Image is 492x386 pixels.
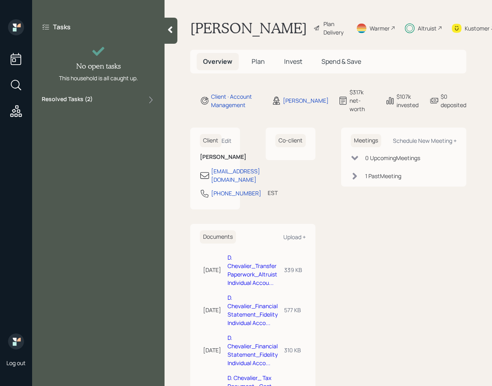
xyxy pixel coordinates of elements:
span: Spend & Save [321,57,361,66]
h4: No open tasks [76,62,121,71]
div: 339 KB [284,266,305,274]
div: This household is all caught up. [59,74,138,82]
span: Plan [252,57,265,66]
div: 310 KB [284,346,305,354]
div: Kustomer [465,24,490,33]
div: [PERSON_NAME] [283,96,329,105]
h6: Co-client [275,134,306,147]
div: [EMAIL_ADDRESS][DOMAIN_NAME] [211,167,260,184]
label: Resolved Tasks ( 2 ) [42,95,93,105]
h6: Client [200,134,222,147]
div: Log out [6,359,26,367]
a: D. Chevalier_Transfer Paperwork_Altruist Individual Accou... [228,254,277,286]
div: Edit [222,137,232,144]
span: Overview [203,57,232,66]
div: [DATE] [203,346,221,354]
h1: [PERSON_NAME] [190,19,307,37]
div: Schedule New Meeting + [393,137,457,144]
div: $107k invested [396,92,420,109]
h6: Documents [200,230,236,244]
div: Altruist [418,24,437,33]
h6: [PERSON_NAME] [200,154,230,160]
div: [PHONE_NUMBER] [211,189,261,197]
div: [DATE] [203,306,221,314]
div: Plan Delivery [323,20,346,37]
div: [DATE] [203,266,221,274]
div: 0 Upcoming Meeting s [365,154,420,162]
div: Upload + [283,233,306,241]
div: 1 Past Meeting [365,172,401,180]
label: Tasks [53,22,71,31]
img: retirable_logo.png [8,333,24,349]
a: D. Chevalier_Financial Statement_Fidelity Individual Acco... [228,334,278,367]
div: Warmer [370,24,390,33]
div: 577 KB [284,306,305,314]
div: $317k net-worth [350,88,376,113]
span: Invest [284,57,302,66]
a: D. Chevalier_Financial Statement_Fidelity Individual Acco... [228,294,278,327]
h6: Meetings [351,134,381,147]
div: $0 deposited [441,92,466,109]
div: Client · Account Management [211,92,262,109]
